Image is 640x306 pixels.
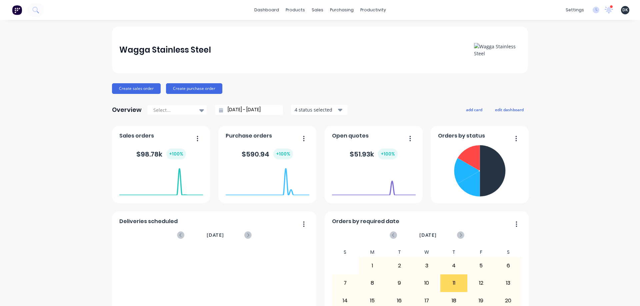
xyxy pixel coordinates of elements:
button: 4 status selected [291,105,348,115]
button: Create purchase order [166,83,222,94]
div: F [467,247,495,257]
div: 11 [441,275,467,291]
button: edit dashboard [491,105,528,114]
div: 4 [441,257,467,274]
span: Sales orders [119,132,154,140]
img: Factory [12,5,22,15]
div: S [495,247,522,257]
div: sales [308,5,327,15]
div: productivity [357,5,389,15]
div: 3 [413,257,440,274]
div: Overview [112,103,142,117]
span: DK [622,7,628,13]
div: 6 [495,257,522,274]
div: purchasing [327,5,357,15]
div: 13 [495,275,522,291]
button: Create sales order [112,83,161,94]
div: S [332,247,359,257]
span: Open quotes [332,132,369,140]
div: 9 [386,275,413,291]
div: products [282,5,308,15]
div: T [386,247,413,257]
div: 7 [332,275,359,291]
span: [DATE] [419,231,437,239]
div: $ 51.93k [350,149,398,159]
div: + 100 % [166,149,186,159]
button: add card [462,105,487,114]
span: [DATE] [207,231,224,239]
img: Wagga Stainless Steel [474,43,521,57]
span: Purchase orders [226,132,272,140]
a: dashboard [251,5,282,15]
div: Wagga Stainless Steel [119,43,211,57]
div: settings [562,5,587,15]
span: Orders by status [438,132,485,140]
div: 1 [359,257,386,274]
div: 12 [468,275,494,291]
div: 8 [359,275,386,291]
div: M [359,247,386,257]
div: W [413,247,440,257]
div: 4 status selected [295,106,337,113]
div: 5 [468,257,494,274]
div: $ 590.94 [242,149,293,159]
div: 2 [386,257,413,274]
div: + 100 % [378,149,398,159]
div: T [440,247,468,257]
div: $ 98.78k [136,149,186,159]
div: 10 [413,275,440,291]
div: + 100 % [273,149,293,159]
